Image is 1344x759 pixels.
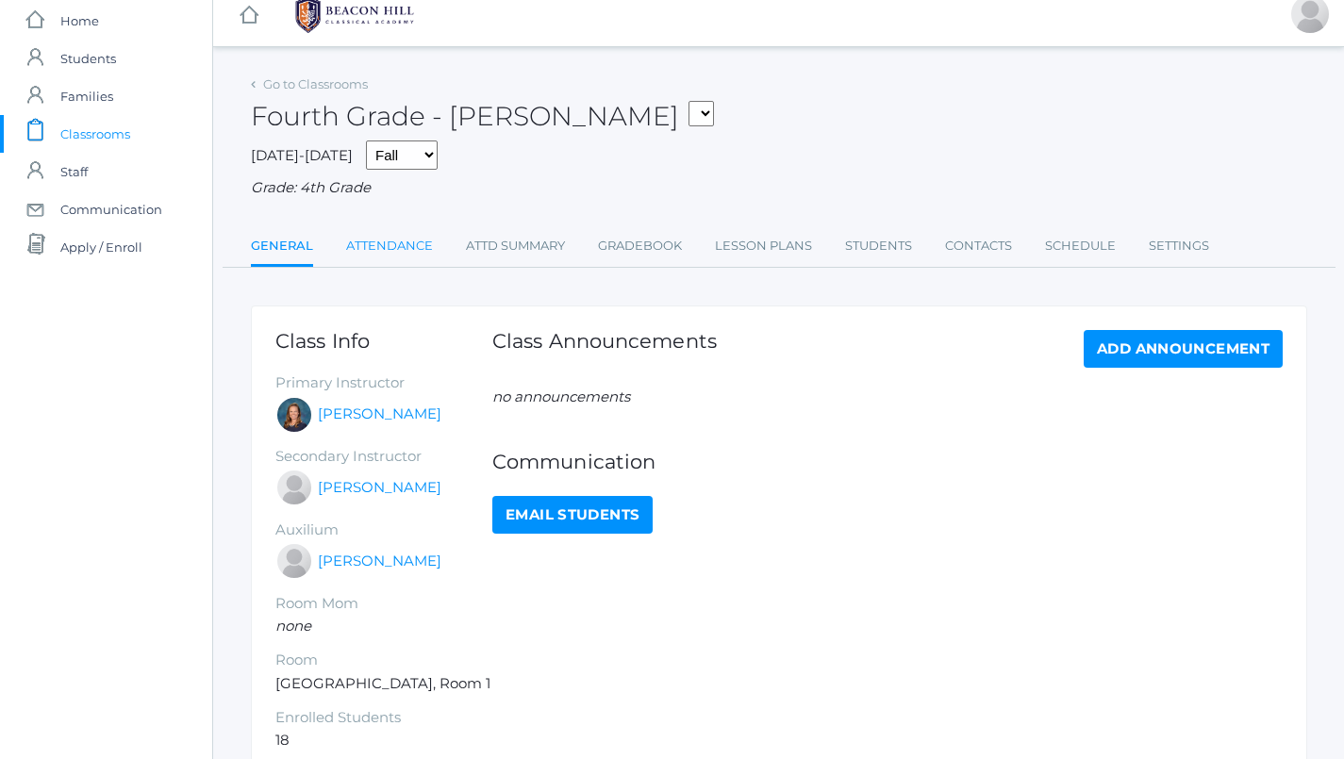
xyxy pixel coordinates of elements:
span: Classrooms [60,115,130,153]
a: Add Announcement [1084,330,1283,368]
h1: Communication [492,451,1283,472]
a: Contacts [945,227,1012,265]
a: Settings [1149,227,1209,265]
a: Students [845,227,912,265]
a: Attd Summary [466,227,565,265]
a: Gradebook [598,227,682,265]
span: [DATE]-[DATE] [251,146,353,164]
h5: Room Mom [275,596,492,612]
a: [PERSON_NAME] [318,477,441,499]
h5: Enrolled Students [275,710,492,726]
div: Grade: 4th Grade [251,177,1307,199]
span: Students [60,40,116,77]
li: 18 [275,730,492,751]
h1: Class Info [275,330,492,352]
div: Heather Porter [275,542,313,580]
a: [PERSON_NAME] [318,551,441,572]
em: no announcements [492,388,630,405]
h5: Auxilium [275,522,492,538]
a: [PERSON_NAME] [318,404,441,425]
a: Email Students [492,496,653,534]
h5: Room [275,652,492,668]
span: Families [60,77,113,115]
span: Staff [60,153,88,190]
div: [GEOGRAPHIC_DATA], Room 1 [275,330,492,751]
div: Ellie Bradley [275,396,313,434]
h5: Secondary Instructor [275,449,492,465]
span: Apply / Enroll [60,228,142,266]
a: Lesson Plans [715,227,812,265]
div: Lydia Chaffin [275,469,313,506]
a: General [251,227,313,268]
span: Communication [60,190,162,228]
a: Schedule [1045,227,1116,265]
h2: Fourth Grade - [PERSON_NAME] [251,102,714,131]
a: Go to Classrooms [263,76,368,91]
em: none [275,617,311,635]
a: Attendance [346,227,433,265]
h1: Class Announcements [492,330,717,363]
h5: Primary Instructor [275,375,492,391]
span: Home [60,2,99,40]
